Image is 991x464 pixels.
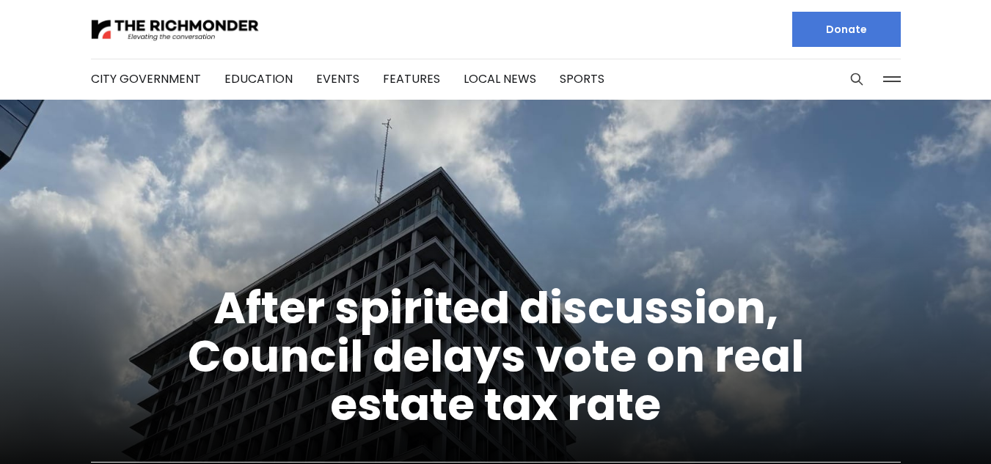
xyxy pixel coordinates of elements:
a: Education [224,70,293,87]
a: City Government [91,70,201,87]
a: Sports [560,70,604,87]
a: Donate [792,12,901,47]
button: Search this site [846,68,868,90]
a: Local News [464,70,536,87]
a: After spirited discussion, Council delays vote on real estate tax rate [188,277,804,435]
a: Features [383,70,440,87]
img: The Richmonder [91,17,260,43]
a: Events [316,70,359,87]
iframe: portal-trigger [624,392,991,464]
